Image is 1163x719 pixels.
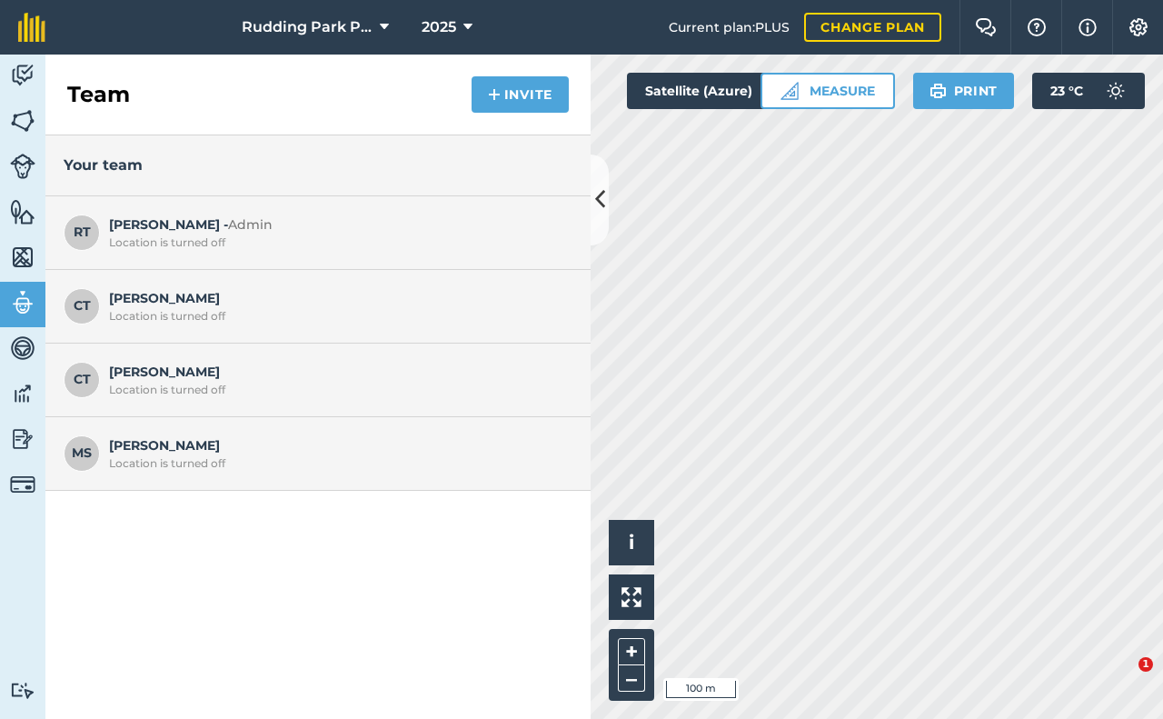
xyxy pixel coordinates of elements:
span: Admin [228,216,273,233]
span: [PERSON_NAME] [109,288,563,323]
span: 2025 [422,16,456,38]
span: i [629,531,634,554]
button: Satellite (Azure) [627,73,801,109]
img: svg+xml;base64,PHN2ZyB4bWxucz0iaHR0cDovL3d3dy53My5vcmcvMjAwMC9zdmciIHdpZHRoPSIxNCIgaGVpZ2h0PSIyNC... [488,84,501,105]
span: MS [64,435,100,472]
span: 23 ° C [1050,73,1083,109]
iframe: Intercom live chat [1101,657,1145,701]
span: [PERSON_NAME] - [109,215,563,249]
h3: Your team [64,154,572,177]
img: svg+xml;base64,PHN2ZyB4bWxucz0iaHR0cDovL3d3dy53My5vcmcvMjAwMC9zdmciIHdpZHRoPSIxOSIgaGVpZ2h0PSIyNC... [929,80,947,102]
img: svg+xml;base64,PHN2ZyB4bWxucz0iaHR0cDovL3d3dy53My5vcmcvMjAwMC9zdmciIHdpZHRoPSI1NiIgaGVpZ2h0PSI2MC... [10,244,35,271]
button: Print [913,73,1015,109]
img: svg+xml;base64,PD94bWwgdmVyc2lvbj0iMS4wIiBlbmNvZGluZz0idXRmLTgiPz4KPCEtLSBHZW5lcmF0b3I6IEFkb2JlIE... [10,335,35,362]
div: Location is turned off [109,235,563,250]
a: Change plan [804,13,941,42]
img: svg+xml;base64,PD94bWwgdmVyc2lvbj0iMS4wIiBlbmNvZGluZz0idXRmLTgiPz4KPCEtLSBHZW5lcmF0b3I6IEFkb2JlIE... [10,425,35,453]
img: svg+xml;base64,PD94bWwgdmVyc2lvbj0iMS4wIiBlbmNvZGluZz0idXRmLTgiPz4KPCEtLSBHZW5lcmF0b3I6IEFkb2JlIE... [1098,73,1134,109]
img: Four arrows, one pointing top left, one top right, one bottom right and the last bottom left [621,587,641,607]
img: svg+xml;base64,PHN2ZyB4bWxucz0iaHR0cDovL3d3dy53My5vcmcvMjAwMC9zdmciIHdpZHRoPSI1NiIgaGVpZ2h0PSI2MC... [10,198,35,225]
span: Current plan : PLUS [669,17,790,37]
img: svg+xml;base64,PD94bWwgdmVyc2lvbj0iMS4wIiBlbmNvZGluZz0idXRmLTgiPz4KPCEtLSBHZW5lcmF0b3I6IEFkb2JlIE... [10,62,35,89]
button: Invite [472,76,569,113]
span: Rudding Park PFS [242,16,373,38]
img: svg+xml;base64,PD94bWwgdmVyc2lvbj0iMS4wIiBlbmNvZGluZz0idXRmLTgiPz4KPCEtLSBHZW5lcmF0b3I6IEFkb2JlIE... [10,154,35,179]
img: Ruler icon [780,82,799,100]
img: svg+xml;base64,PHN2ZyB4bWxucz0iaHR0cDovL3d3dy53My5vcmcvMjAwMC9zdmciIHdpZHRoPSI1NiIgaGVpZ2h0PSI2MC... [10,107,35,135]
span: [PERSON_NAME] [109,362,563,396]
img: svg+xml;base64,PD94bWwgdmVyc2lvbj0iMS4wIiBlbmNvZGluZz0idXRmLTgiPz4KPCEtLSBHZW5lcmF0b3I6IEFkb2JlIE... [10,289,35,316]
button: Measure [760,73,895,109]
span: CT [64,362,100,398]
button: 23 °C [1032,73,1145,109]
span: [PERSON_NAME] [109,435,563,470]
img: Two speech bubbles overlapping with the left bubble in the forefront [975,18,997,36]
button: + [618,638,645,665]
span: 1 [1138,657,1153,672]
h2: Team [67,80,130,109]
img: svg+xml;base64,PD94bWwgdmVyc2lvbj0iMS4wIiBlbmNvZGluZz0idXRmLTgiPz4KPCEtLSBHZW5lcmF0b3I6IEFkb2JlIE... [10,380,35,407]
img: A question mark icon [1026,18,1048,36]
span: RT [64,215,100,251]
img: svg+xml;base64,PD94bWwgdmVyc2lvbj0iMS4wIiBlbmNvZGluZz0idXRmLTgiPz4KPCEtLSBHZW5lcmF0b3I6IEFkb2JlIE... [10,682,35,699]
button: – [618,665,645,692]
img: fieldmargin Logo [18,13,45,42]
button: i [609,520,654,565]
span: CT [64,288,100,325]
div: Location is turned off [109,456,563,471]
img: svg+xml;base64,PHN2ZyB4bWxucz0iaHR0cDovL3d3dy53My5vcmcvMjAwMC9zdmciIHdpZHRoPSIxNyIgaGVpZ2h0PSIxNy... [1079,16,1097,38]
img: A cog icon [1128,18,1149,36]
div: Location is turned off [109,309,563,324]
img: svg+xml;base64,PD94bWwgdmVyc2lvbj0iMS4wIiBlbmNvZGluZz0idXRmLTgiPz4KPCEtLSBHZW5lcmF0b3I6IEFkb2JlIE... [10,472,35,497]
div: Location is turned off [109,383,563,397]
